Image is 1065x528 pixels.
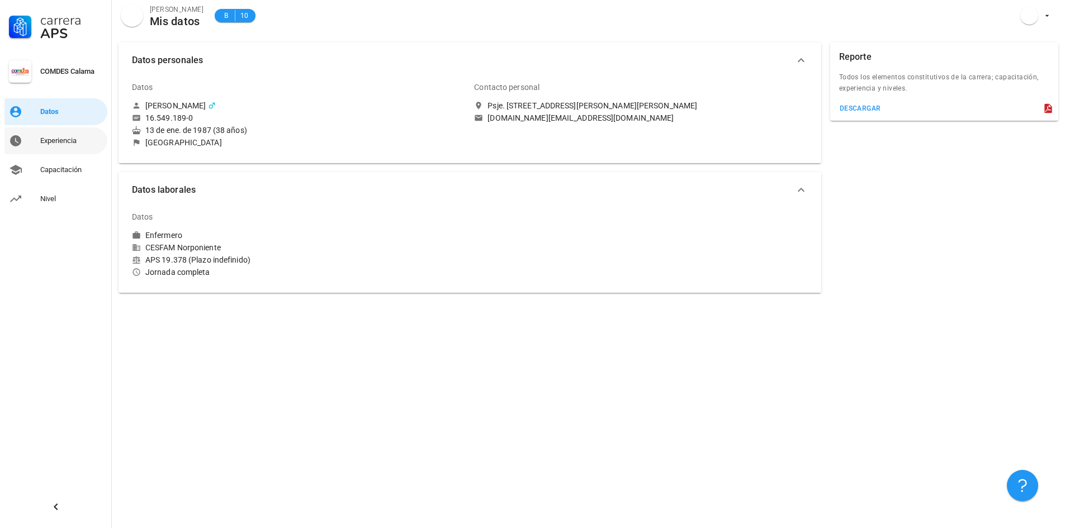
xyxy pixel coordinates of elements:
div: Psje. [STREET_ADDRESS][PERSON_NAME][PERSON_NAME] [487,101,697,111]
div: COMDES Calama [40,67,103,76]
div: [PERSON_NAME] [150,4,203,15]
div: descargar [839,104,881,112]
div: Experiencia [40,136,103,145]
div: CESFAM Norponiente [132,242,465,253]
button: Datos personales [119,42,821,78]
div: Reporte [839,42,872,72]
div: Datos [132,203,153,230]
span: Datos personales [132,53,794,68]
div: [PERSON_NAME] [145,101,206,111]
div: Nivel [40,194,103,203]
div: Enfermero [145,230,182,240]
div: Todos los elementos constitutivos de la carrera; capacitación, experiencia y niveles. [830,72,1058,101]
div: Jornada completa [132,267,465,277]
button: Datos laborales [119,172,821,208]
div: Datos [132,74,153,101]
a: [DOMAIN_NAME][EMAIL_ADDRESS][DOMAIN_NAME] [474,113,807,123]
div: Mis datos [150,15,203,27]
div: 16.549.189-0 [145,113,193,123]
div: avatar [1020,7,1038,25]
div: APS [40,27,103,40]
div: avatar [121,4,143,27]
span: 10 [240,10,249,21]
a: Capacitación [4,156,107,183]
div: APS 19.378 (Plazo indefinido) [132,255,465,265]
div: [DOMAIN_NAME][EMAIL_ADDRESS][DOMAIN_NAME] [487,113,674,123]
a: Datos [4,98,107,125]
button: descargar [835,101,886,116]
a: Nivel [4,185,107,212]
div: Contacto personal [474,74,539,101]
a: Experiencia [4,127,107,154]
div: Datos [40,107,103,116]
div: 13 de ene. de 1987 (38 años) [132,125,465,135]
span: Datos laborales [132,182,794,198]
a: Psje. [STREET_ADDRESS][PERSON_NAME][PERSON_NAME] [474,101,807,111]
div: [GEOGRAPHIC_DATA] [145,137,222,148]
span: B [221,10,230,21]
div: Capacitación [40,165,103,174]
div: Carrera [40,13,103,27]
